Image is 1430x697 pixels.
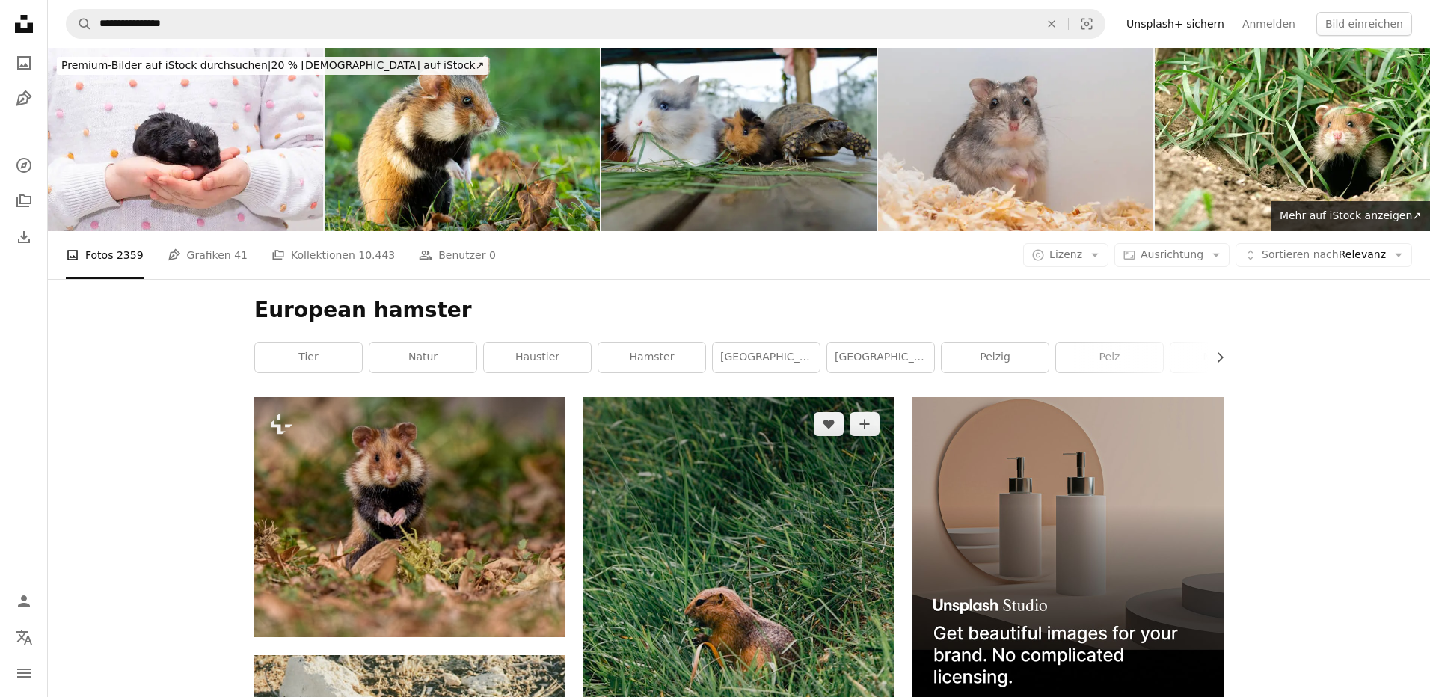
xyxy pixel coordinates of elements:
[9,622,39,652] button: Sprache
[1262,248,1339,260] span: Sortieren nach
[254,297,1224,324] h1: European hamster
[1114,243,1230,267] button: Ausrichtung
[168,231,248,279] a: Grafiken 41
[9,84,39,114] a: Grafiken
[234,247,248,263] span: 41
[1236,243,1412,267] button: Sortieren nachRelevanz
[1280,209,1421,221] span: Mehr auf iStock anzeigen ↗
[254,397,565,637] img: ein kleines Nagetier, das in einem Blätterfeld steht
[1056,343,1163,372] a: Pelz
[61,59,271,71] span: Premium-Bilder auf iStock durchsuchen |
[57,57,488,75] div: 20 % [DEMOGRAPHIC_DATA] auf iStock ↗
[583,624,894,637] a: Ein kleines Nagetier auf einer Wiese
[1049,248,1082,260] span: Lizenz
[814,412,844,436] button: Gefällt mir
[9,222,39,252] a: Bisherige Downloads
[1035,10,1068,38] button: Löschen
[419,231,496,279] a: Benutzer 0
[598,343,705,372] a: Hamster
[1141,248,1203,260] span: Ausrichtung
[9,9,39,42] a: Startseite — Unsplash
[942,343,1049,372] a: pelzig
[1271,201,1430,231] a: Mehr auf iStock anzeigen↗
[1155,48,1430,231] img: Hamster
[9,658,39,688] button: Menü
[1233,12,1304,36] a: Anmelden
[489,247,496,263] span: 0
[254,510,565,523] a: ein kleines Nagetier, das in einem Blätterfeld steht
[271,231,395,279] a: Kollektionen 10.443
[255,343,362,372] a: Tier
[601,48,877,231] img: Kaninchen, Meerschweinchen und Schildkröte in einer Reihe sieht aus, als würden sie ein Rennen la...
[827,343,934,372] a: [GEOGRAPHIC_DATA]
[9,186,39,216] a: Kollektionen
[48,48,497,84] a: Premium-Bilder auf iStock durchsuchen|20 % [DEMOGRAPHIC_DATA] auf iStock↗
[1262,248,1386,262] span: Relevanz
[358,247,395,263] span: 10.443
[713,343,820,372] a: [GEOGRAPHIC_DATA]
[325,48,600,231] img: Ein europäischer Hamster auf einer Wiese auf der Suche nach Nahrung
[850,412,880,436] button: Zu Kollektion hinzufügen
[484,343,591,372] a: Haustier
[9,48,39,78] a: Fotos
[1206,343,1224,372] button: Liste nach rechts verschieben
[878,48,1153,231] img: Djungarianer Zwerghamster [Phodopus sungorus]
[66,9,1105,39] form: Finden Sie Bildmaterial auf der ganzen Webseite
[9,586,39,616] a: Anmelden / Registrieren
[48,48,323,231] img: Kinderhände in Nahaufnahme, das Kind hält einen flauschigen, schwarzen Hamster.
[1023,243,1108,267] button: Lizenz
[369,343,476,372] a: Natur
[67,10,92,38] button: Unsplash suchen
[9,150,39,180] a: Entdecken
[1170,343,1277,372] a: niedlich
[1117,12,1233,36] a: Unsplash+ sichern
[1069,10,1105,38] button: Visuelle Suche
[1316,12,1412,36] button: Bild einreichen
